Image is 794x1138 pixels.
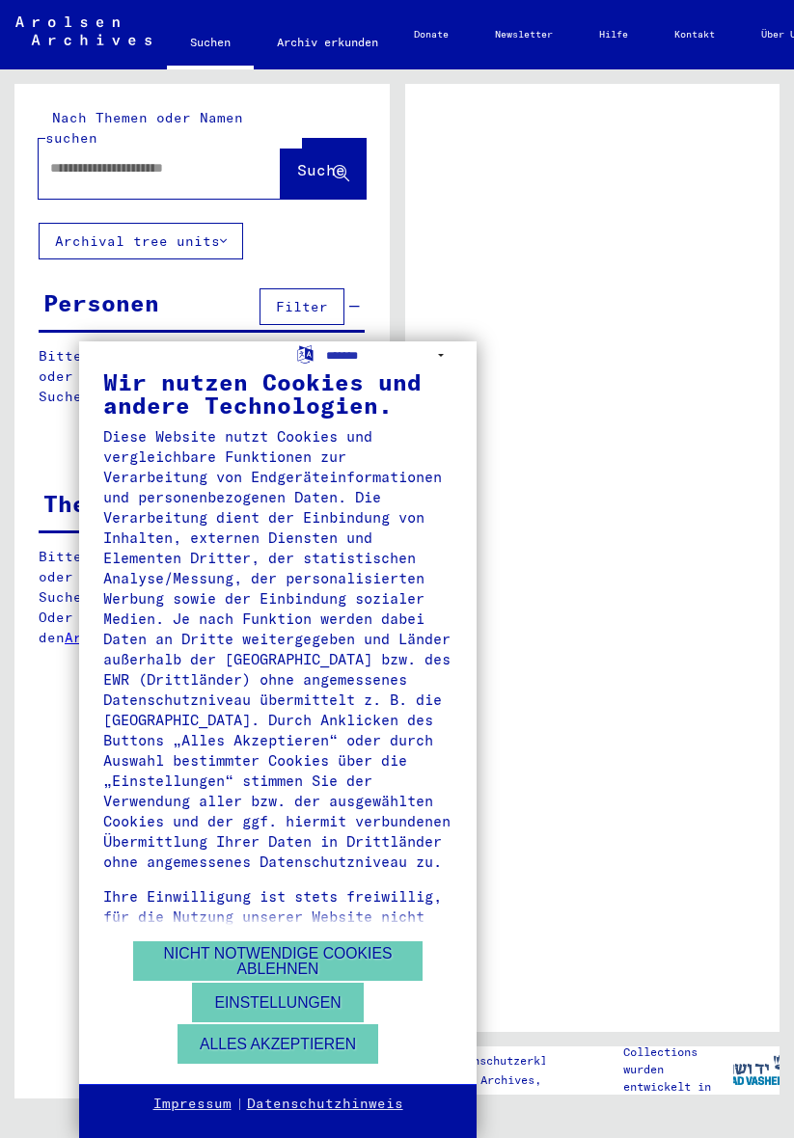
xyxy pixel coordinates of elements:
button: Nicht notwendige Cookies ablehnen [133,941,423,981]
div: Ihre Einwilligung ist stets freiwillig, für die Nutzung unserer Website nicht erforderlich und ka... [103,886,452,1048]
button: Einstellungen [192,983,363,1022]
div: Wir nutzen Cookies und andere Technologien. [103,370,452,417]
select: Sprache auswählen [326,341,452,369]
a: Impressum [153,1095,232,1114]
button: Alles akzeptieren [178,1024,378,1064]
label: Sprache auswählen [295,344,315,363]
div: Diese Website nutzt Cookies und vergleichbare Funktionen zur Verarbeitung von Endgeräteinformatio... [103,426,452,872]
a: Datenschutzhinweis [247,1095,403,1114]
